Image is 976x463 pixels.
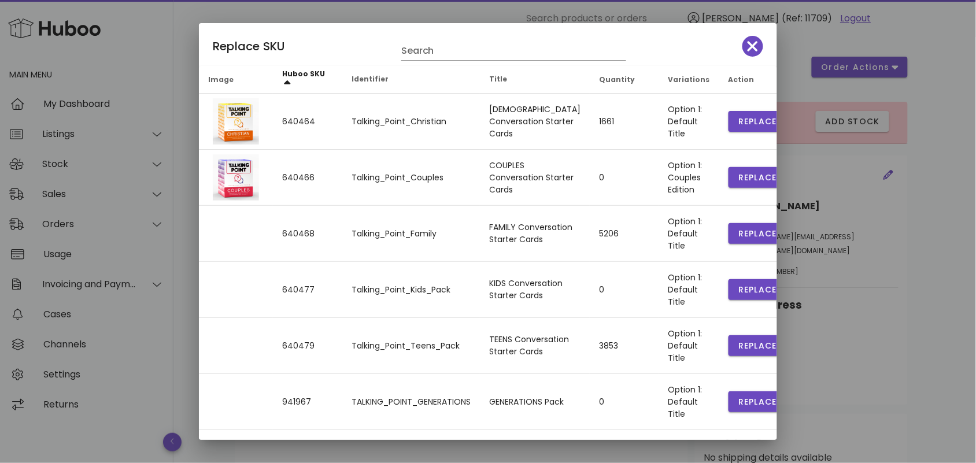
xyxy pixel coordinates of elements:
button: Replace [729,223,786,244]
th: Variations [659,66,719,94]
td: Talking_Point_Teens_Pack [342,318,480,374]
td: Option 1: Default Title [659,318,719,374]
th: Image [199,66,273,94]
button: Replace [729,391,786,412]
span: Image [208,75,234,84]
td: 3853 [590,318,659,374]
th: Identifier: Not sorted. Activate to sort ascending. [342,66,480,94]
span: Identifier [352,74,389,84]
span: Action [729,75,755,84]
button: Replace [729,335,786,356]
span: Title [489,74,507,84]
th: Quantity [590,66,659,94]
td: 0 [590,150,659,206]
td: COUPLES Conversation Starter Cards [480,150,590,206]
td: Option 1: Default Title [659,206,719,262]
td: Option 1: Couples Edition [659,150,719,206]
span: Replace [738,396,777,408]
td: Talking_Point_Family [342,206,480,262]
td: TEENS Conversation Starter Cards [480,318,590,374]
td: 640468 [273,206,342,262]
span: Huboo SKU [282,69,325,79]
button: Replace [729,279,786,300]
th: Huboo SKU: Sorted ascending. Activate to sort descending. [273,66,342,94]
span: Variations [668,75,710,84]
td: [DEMOGRAPHIC_DATA] Conversation Starter Cards [480,94,590,150]
div: Replace SKU [199,23,777,66]
button: Replace [729,111,786,132]
td: FAMILY Conversation Starter Cards [480,206,590,262]
td: Talking_Point_Couples [342,150,480,206]
td: GENERATIONS Pack [480,374,590,430]
td: 5206 [590,206,659,262]
td: 0 [590,262,659,318]
th: Action [719,66,796,94]
span: Quantity [599,75,635,84]
button: Replace [729,167,786,188]
td: Option 1: Default Title [659,94,719,150]
span: Replace [738,228,777,240]
td: Option 1: Default Title [659,262,719,318]
td: 941967 [273,374,342,430]
td: KIDS Conversation Starter Cards [480,262,590,318]
td: Option 1: Default Title [659,374,719,430]
td: 640464 [273,94,342,150]
td: TALKING_POINT_GENERATIONS [342,374,480,430]
td: 640466 [273,150,342,206]
td: Talking_Point_Christian [342,94,480,150]
span: Replace [738,172,777,184]
span: Replace [738,284,777,296]
td: Talking_Point_Kids_Pack [342,262,480,318]
td: 640477 [273,262,342,318]
th: Title: Not sorted. Activate to sort ascending. [480,66,590,94]
td: 1661 [590,94,659,150]
span: Replace [738,340,777,352]
td: 0 [590,374,659,430]
td: 640479 [273,318,342,374]
span: Replace [738,116,777,128]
